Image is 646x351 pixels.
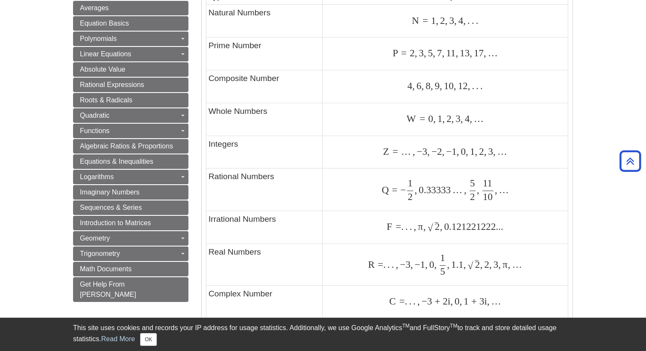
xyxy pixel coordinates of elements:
span: , [495,184,497,195]
td: Prime Number [206,38,323,70]
span: Roots & Radicals [80,96,132,104]
span: 1 [440,252,445,263]
span: , [489,259,492,270]
span: 1 [428,15,436,26]
a: Back to Top [617,155,644,167]
span: … [511,259,522,270]
span: … [486,47,498,58]
span: − [398,259,405,270]
span: + [432,296,440,307]
td: Integers [206,136,323,168]
div: This site uses cookies and records your IP address for usage statistics. Additionally, we use Goo... [73,323,573,346]
span: Averages [80,4,109,12]
span: , [412,80,415,91]
span: … [451,184,462,195]
a: Polynomials [73,32,188,46]
span: , [468,80,470,91]
span: 0 [459,146,466,157]
span: 3 [454,113,461,124]
span: π [501,259,508,270]
span: . [470,15,474,26]
span: 3 [477,296,484,307]
span: = [389,184,397,195]
span: , [447,259,449,270]
span: , [452,113,454,124]
a: Rational Expressions [73,78,188,92]
span: 11 [483,177,492,189]
span: = [375,259,383,270]
span: … [472,113,484,124]
span: 1.1 [449,259,464,270]
span: , [463,15,466,26]
span: Logarithms [80,173,114,180]
button: Close [140,333,157,346]
span: . [401,221,404,232]
span: , [440,80,442,91]
span: . [404,221,408,232]
span: 7 [435,47,442,58]
span: − [430,146,437,157]
span: … [398,146,411,157]
span: − [397,184,406,195]
span: 9 [433,80,440,91]
span: , [414,184,417,195]
span: , [411,259,413,270]
a: Introduction to Matrices [73,216,188,230]
span: 1 [420,259,425,270]
span: R [368,259,374,270]
span: = [420,15,428,26]
span: … [496,146,507,157]
a: Quadratic [73,108,188,123]
span: + [469,296,477,307]
a: Equation Basics [73,16,188,31]
span: 5 [440,266,445,277]
span: Get Help From [PERSON_NAME] [80,281,136,298]
span: 1 [468,146,475,157]
span: , [454,80,456,91]
span: 11 [444,47,455,58]
a: Linear Equations [73,47,188,61]
span: , [442,146,444,157]
td: Real Numbers [206,244,323,285]
td: Whole Numbers [206,103,323,136]
span: = [390,146,398,157]
span: Sequences & Series [80,204,142,211]
span: . [408,221,412,232]
span: . [474,15,479,26]
span: , [484,146,487,157]
span: Functions [80,127,109,134]
a: Get Help From [PERSON_NAME] [73,277,188,302]
td: Complex Number [206,286,323,319]
span: 5 [426,47,433,58]
span: − [413,259,420,270]
span: 2 [482,259,489,270]
span: √ [468,260,473,271]
span: , [424,47,426,58]
span: . [479,80,483,91]
span: , [431,80,433,91]
span: , [454,15,457,26]
span: , [440,221,443,232]
span: Introduction to Matrices [80,219,151,226]
span: 2 [440,296,448,307]
sup: TM [402,323,409,329]
span: Math Documents [80,265,132,273]
span: , [414,47,417,58]
span: 1 [436,113,443,124]
span: , [433,113,436,124]
span: Algebraic Ratios & Proportions [80,142,173,150]
span: 1 [462,296,469,307]
span: , [412,221,416,232]
span: , [508,259,511,270]
span: , [457,146,459,157]
span: , [423,221,426,232]
span: 17 [472,47,484,58]
span: − [444,146,452,157]
span: 13 [458,47,470,58]
td: Composite Number [206,70,323,103]
a: Functions [73,124,188,138]
span: 2 [445,113,452,124]
span: i [484,296,487,307]
span: , [461,113,463,124]
span: , [470,113,472,124]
